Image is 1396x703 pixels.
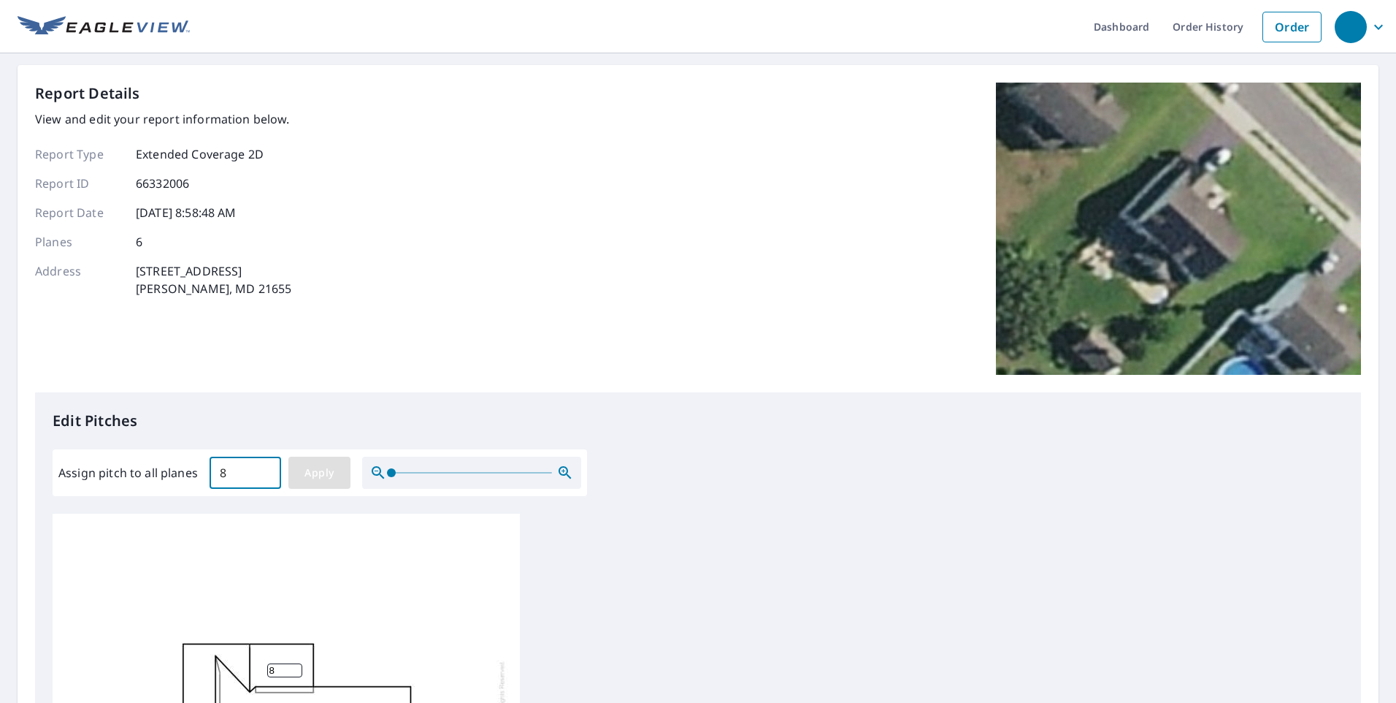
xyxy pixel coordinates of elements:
[35,145,123,163] p: Report Type
[53,410,1343,432] p: Edit Pitches
[35,233,123,251] p: Planes
[35,83,140,104] p: Report Details
[35,204,123,221] p: Report Date
[136,233,142,251] p: 6
[136,145,264,163] p: Extended Coverage 2D
[18,16,190,38] img: EV Logo
[300,464,339,482] span: Apply
[35,262,123,297] p: Address
[288,457,350,489] button: Apply
[210,452,281,493] input: 00.0
[35,110,291,128] p: View and edit your report information below.
[1262,12,1322,42] a: Order
[58,464,198,482] label: Assign pitch to all planes
[996,83,1361,375] img: Top image
[35,175,123,192] p: Report ID
[136,175,189,192] p: 66332006
[136,204,237,221] p: [DATE] 8:58:48 AM
[136,262,291,297] p: [STREET_ADDRESS] [PERSON_NAME], MD 21655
